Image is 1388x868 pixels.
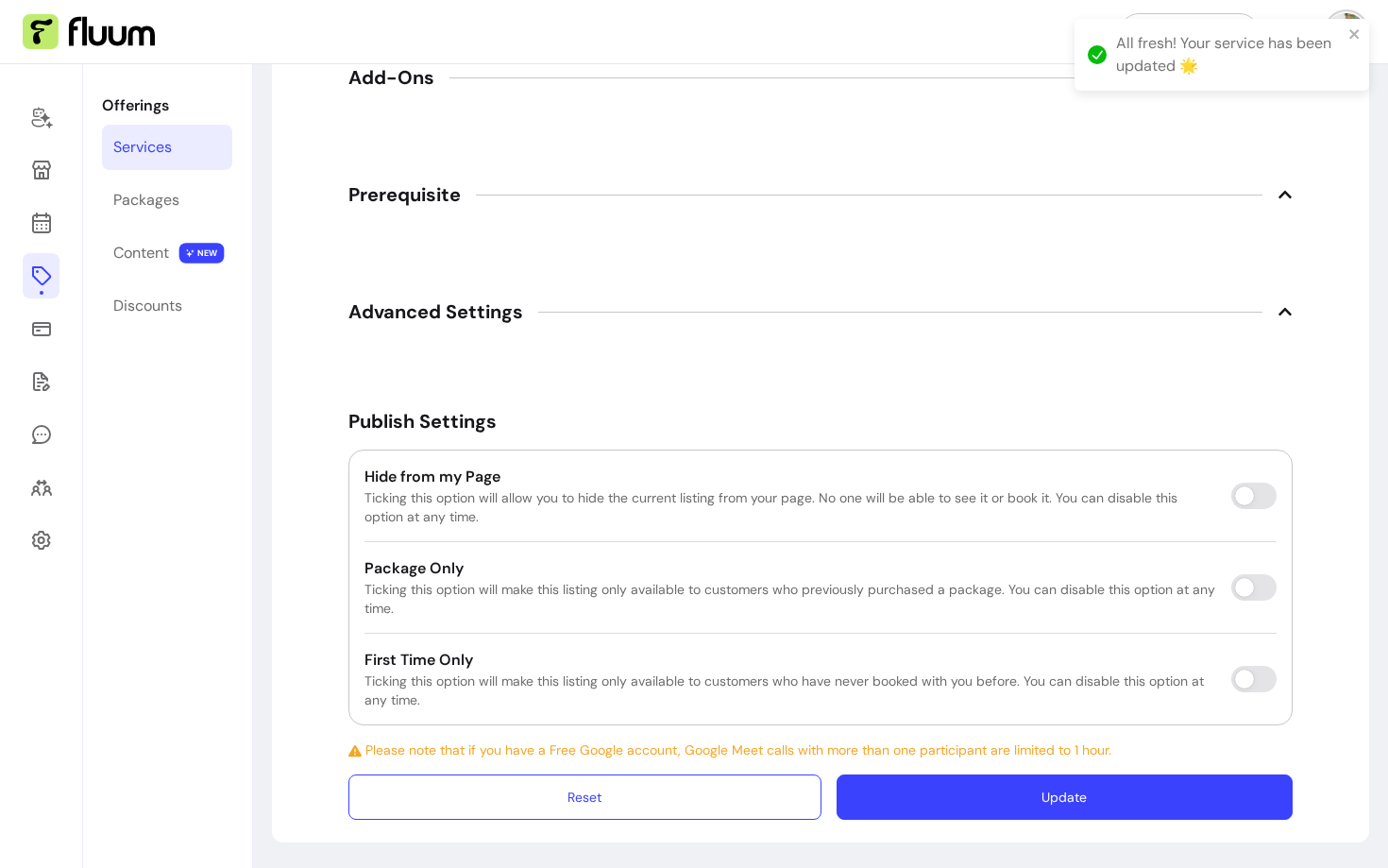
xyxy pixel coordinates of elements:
[73,426,218,446] button: Mark as completed
[35,563,343,593] div: 3Update your social media bios
[102,94,232,117] p: Offerings
[23,14,155,50] img: Fluum Logo
[12,8,48,43] button: go back
[102,178,232,223] a: Packages
[19,216,67,236] p: 9 steps
[113,295,182,317] div: Discounts
[348,408,1293,434] h5: Publish Settings
[348,740,1293,759] span: Please note that if you have a Free Google account, Google Meet calls with more than one particip...
[364,557,1216,580] p: Package Only
[179,243,225,264] span: NEW
[35,290,343,320] div: 1Launch your first offer
[35,635,343,665] div: 4Create a freebie
[115,171,301,190] div: [PERSON_NAME] from Fluum
[73,570,320,588] div: Update your social media bios
[102,230,232,276] a: Content NEW
[348,774,821,820] button: Reset
[23,253,59,298] a: Offerings
[113,189,179,212] div: Packages
[77,165,108,196] img: Profile image for Roberta
[26,109,351,154] div: Your first client could be booking you [DATE] if you act now.
[364,580,1216,618] p: Ticking this option will make this listing only available to customers who previously purchased a...
[364,488,1216,526] p: Ticking this option will allow you to hide the current listing from your page. No one will be abl...
[23,465,59,510] a: Clients
[364,649,1216,672] p: First Time Only
[364,466,1216,488] p: Hide from my Page
[23,147,59,193] a: My Page
[26,75,351,109] div: Earn your first dollar 💵
[23,359,59,404] a: Forms
[364,672,1216,709] p: Ticking this option will make this listing only available to customers who have never booked with...
[348,181,461,208] span: Prerequisite
[23,94,59,140] a: Home
[35,491,343,521] div: 2Add a discovery call link
[113,136,172,159] div: Services
[348,298,523,325] span: Advanced Settings
[331,9,365,43] div: Close
[1116,32,1343,77] div: All fresh! Your service has been updated 🌟
[23,306,59,351] a: Sales
[1328,13,1365,51] img: avatar
[23,200,59,246] a: Calendar
[837,774,1293,820] button: Update
[1348,26,1362,42] button: close
[102,283,232,329] a: Discounts
[1274,13,1365,51] button: avatarCatia S.
[348,64,434,91] span: Add-Ons
[73,297,320,315] div: Launch your first offer
[102,125,232,170] a: Services
[73,498,320,517] div: Add a discovery call link
[1120,13,1259,51] a: Refer & Earn
[73,328,329,387] div: Navigate to the ‘Offerings’ section and create one paid service clients can book [DATE].
[23,518,59,563] a: Settings
[249,216,359,236] p: About 9 minutes
[113,242,169,264] div: Content
[23,412,59,457] a: My Messages
[73,641,320,660] div: Create a freebie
